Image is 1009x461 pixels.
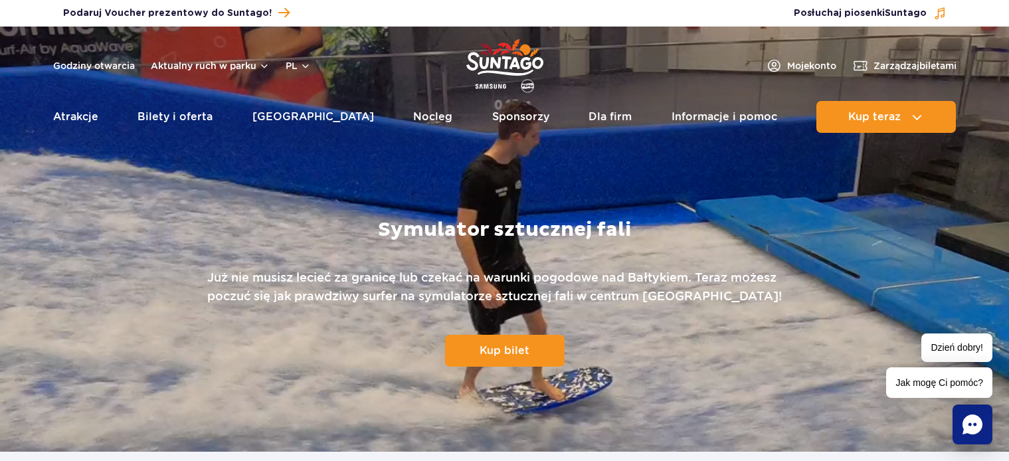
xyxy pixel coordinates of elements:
span: Suntago [885,9,927,18]
a: Atrakcje [53,101,98,133]
a: Zarządzajbiletami [852,58,957,74]
a: Godziny otwarcia [53,59,135,72]
a: Bilety i oferta [138,101,213,133]
button: Aktualny ruch w parku [151,60,270,71]
h1: Symulator sztucznej fali [378,218,631,242]
a: Informacje i pomoc [672,101,777,133]
span: Dzień dobry! [921,333,992,362]
span: Kup teraz [848,111,901,123]
span: Kup bilet [480,344,529,357]
a: Dla firm [589,101,632,133]
button: pl [286,59,311,72]
button: Posłuchaj piosenkiSuntago [794,7,947,20]
a: Park of Poland [466,33,543,94]
span: Posłuchaj piosenki [794,7,927,20]
a: [GEOGRAPHIC_DATA] [252,101,374,133]
div: Chat [953,405,992,444]
span: Jak mogę Ci pomóc? [886,367,992,398]
a: Kup bilet [445,335,565,367]
a: Podaruj Voucher prezentowy do Suntago! [63,4,290,22]
a: Mojekonto [766,58,836,74]
span: Zarządzaj biletami [873,59,957,72]
button: Kup teraz [816,101,956,133]
span: Moje konto [787,59,836,72]
a: Nocleg [413,101,452,133]
span: Podaruj Voucher prezentowy do Suntago! [63,7,272,20]
a: Sponsorzy [492,101,549,133]
p: Już nie musisz lecieć za granicę lub czekać na warunki pogodowe nad Bałtykiem. Teraz możesz poczu... [207,268,802,306]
